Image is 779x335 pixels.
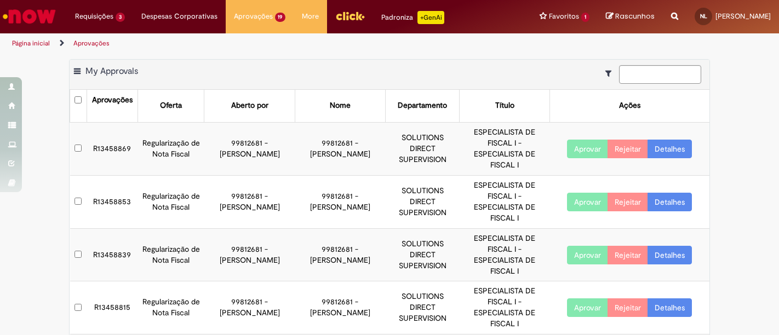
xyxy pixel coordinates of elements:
[567,246,608,264] button: Aprovar
[87,281,138,334] td: R13458815
[141,11,217,22] span: Despesas Corporativas
[295,228,385,281] td: 99812681 - [PERSON_NAME]
[608,140,648,158] button: Rejeitar
[385,228,460,281] td: SOLUTIONS DIRECT SUPERVISION
[160,100,182,111] div: Oferta
[648,193,692,211] a: Detalhes
[204,281,295,334] td: 99812681 - [PERSON_NAME]
[87,90,138,122] th: Aprovações
[138,175,204,228] td: Regularização de Nota Fiscal
[715,11,771,21] span: [PERSON_NAME]
[73,39,110,48] a: Aprovações
[700,13,707,20] span: NL
[138,122,204,175] td: Regularização de Nota Fiscal
[85,66,138,77] span: My Approvals
[606,11,655,22] a: Rascunhos
[648,140,692,158] a: Detalhes
[567,298,608,317] button: Aprovar
[138,281,204,334] td: Regularização de Nota Fiscal
[460,281,549,334] td: ESPECIALISTA DE FISCAL I - ESPECIALISTA DE FISCAL I
[605,70,617,77] i: Mostrar filtros para: Suas Solicitações
[87,175,138,228] td: R13458853
[648,298,692,317] a: Detalhes
[385,122,460,175] td: SOLUTIONS DIRECT SUPERVISION
[302,11,319,22] span: More
[138,228,204,281] td: Regularização de Nota Fiscal
[1,5,58,27] img: ServiceNow
[295,122,385,175] td: 99812681 - [PERSON_NAME]
[116,13,125,22] span: 3
[398,100,447,111] div: Departamento
[204,175,295,228] td: 99812681 - [PERSON_NAME]
[460,228,549,281] td: ESPECIALISTA DE FISCAL I - ESPECIALISTA DE FISCAL I
[608,193,648,211] button: Rejeitar
[12,39,50,48] a: Página inicial
[231,100,268,111] div: Aberto por
[417,11,444,24] p: +GenAi
[204,228,295,281] td: 99812681 - [PERSON_NAME]
[567,140,608,158] button: Aprovar
[381,11,444,24] div: Padroniza
[87,122,138,175] td: R13458869
[385,281,460,334] td: SOLUTIONS DIRECT SUPERVISION
[87,228,138,281] td: R13458839
[549,11,579,22] span: Favoritos
[615,11,655,21] span: Rascunhos
[75,11,113,22] span: Requisições
[295,281,385,334] td: 99812681 - [PERSON_NAME]
[619,100,640,111] div: Ações
[335,8,365,24] img: click_logo_yellow_360x200.png
[275,13,286,22] span: 19
[648,246,692,264] a: Detalhes
[608,246,648,264] button: Rejeitar
[460,175,549,228] td: ESPECIALISTA DE FISCAL I - ESPECIALISTA DE FISCAL I
[460,122,549,175] td: ESPECIALISTA DE FISCAL I - ESPECIALISTA DE FISCAL I
[495,100,514,111] div: Título
[295,175,385,228] td: 99812681 - [PERSON_NAME]
[234,11,273,22] span: Aprovações
[8,33,511,54] ul: Trilhas de página
[330,100,351,111] div: Nome
[204,122,295,175] td: 99812681 - [PERSON_NAME]
[92,95,133,106] div: Aprovações
[567,193,608,211] button: Aprovar
[385,175,460,228] td: SOLUTIONS DIRECT SUPERVISION
[608,298,648,317] button: Rejeitar
[581,13,589,22] span: 1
